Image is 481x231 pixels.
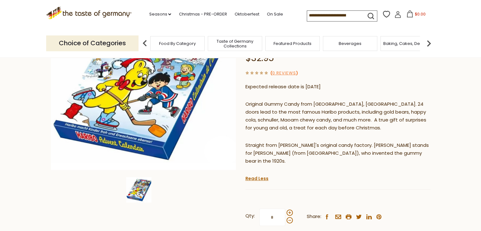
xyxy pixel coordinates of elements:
a: Beverages [339,41,361,46]
a: Baking, Cakes, Desserts [383,41,432,46]
img: Haribo Glow in the Dark Advent Calendar with Assorted Gummy and Chewy Candies, 24 Treat Size Bags... [126,177,151,203]
p: Straight from [PERSON_NAME]'s original candy factory. [PERSON_NAME] stands for [PERSON_NAME] (fro... [245,141,430,165]
a: Featured Products [274,41,311,46]
img: previous arrow [139,37,151,50]
span: ( ) [270,70,298,76]
a: Oktoberfest [234,11,259,18]
a: Taste of Germany Collections [210,39,260,48]
img: next arrow [422,37,435,50]
button: $0.00 [403,10,429,20]
p: Expected release date is [DATE] [245,83,430,91]
a: On Sale [267,11,283,18]
p: Original Gummy Candy from [GEOGRAPHIC_DATA], [GEOGRAPHIC_DATA]. 24 doors lead to the most famous ... [245,100,430,132]
a: Food By Category [159,41,196,46]
a: Seasons [149,11,171,18]
span: Share: [307,213,321,221]
p: Choice of Categories [46,35,139,51]
span: $0.00 [415,11,425,17]
a: Christmas - PRE-ORDER [179,11,227,18]
a: Read Less [245,175,268,182]
strong: Qty: [245,212,255,220]
span: $32.95 [245,52,274,64]
input: Qty: [259,209,285,226]
a: 0 Reviews [272,70,296,77]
